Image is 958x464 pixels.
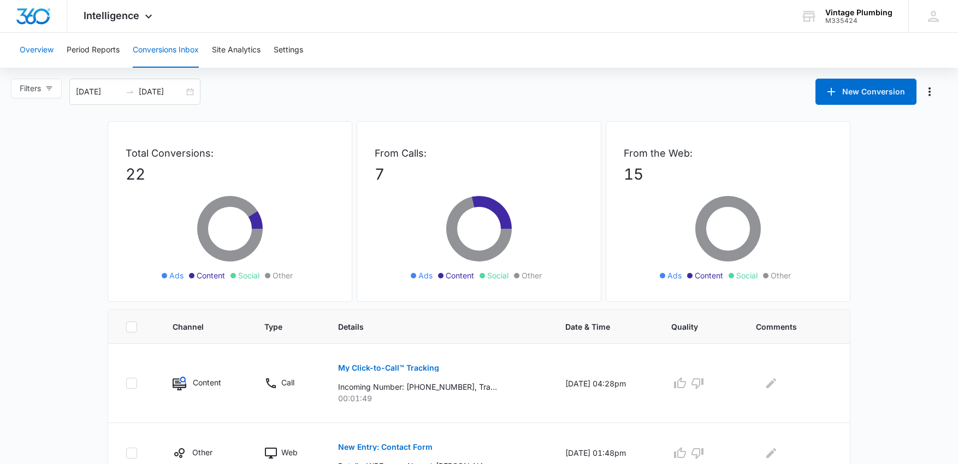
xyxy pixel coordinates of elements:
[212,33,261,68] button: Site Analytics
[522,270,542,281] span: Other
[825,17,892,25] div: account id
[126,87,134,96] span: swap-right
[20,82,41,94] span: Filters
[418,270,433,281] span: Ads
[695,270,723,281] span: Content
[756,321,817,332] span: Comments
[126,163,334,186] p: 22
[274,33,303,68] button: Settings
[126,87,134,96] span: to
[133,33,199,68] button: Conversions Inbox
[762,444,780,462] button: Edit Comments
[238,270,259,281] span: Social
[375,163,583,186] p: 7
[338,355,439,381] button: My Click-to-Call™ Tracking
[197,270,225,281] span: Content
[20,33,54,68] button: Overview
[624,163,832,186] p: 15
[338,364,439,372] p: My Click-to-Call™ Tracking
[624,146,832,160] p: From the Web:
[281,377,294,388] p: Call
[338,321,523,332] span: Details
[76,86,121,98] input: Start date
[193,377,221,388] p: Content
[139,86,184,98] input: End date
[264,321,296,332] span: Type
[169,270,184,281] span: Ads
[338,434,433,460] button: New Entry: Contact Form
[126,146,334,160] p: Total Conversions:
[446,270,474,281] span: Content
[273,270,293,281] span: Other
[192,447,212,458] p: Other
[338,381,497,392] p: Incoming Number: [PHONE_NUMBER], Tracking Number: [PHONE_NUMBER], Ring To: [PHONE_NUMBER], Caller...
[552,344,659,423] td: [DATE] 04:28pm
[815,79,916,105] button: New Conversion
[281,447,298,458] p: Web
[11,79,62,98] button: Filters
[173,321,222,332] span: Channel
[375,146,583,160] p: From Calls:
[667,270,682,281] span: Ads
[771,270,791,281] span: Other
[671,321,713,332] span: Quality
[762,374,780,392] button: Edit Comments
[565,321,630,332] span: Date & Time
[338,392,539,404] p: 00:01:49
[487,270,508,281] span: Social
[921,83,938,100] button: Manage Numbers
[825,8,892,17] div: account name
[338,443,433,451] p: New Entry: Contact Form
[736,270,758,281] span: Social
[67,33,120,68] button: Period Reports
[84,10,139,21] span: Intelligence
